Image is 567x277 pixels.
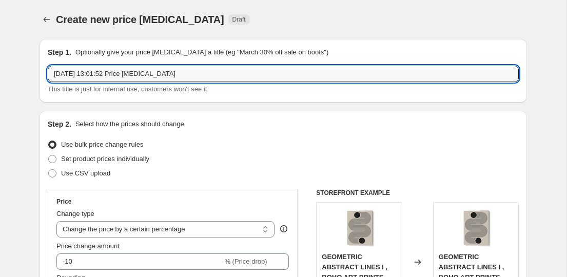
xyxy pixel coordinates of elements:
[56,242,120,250] span: Price change amount
[316,189,519,197] h6: STOREFRONT EXAMPLE
[61,169,110,177] span: Use CSV upload
[56,253,222,270] input: -15
[48,66,519,82] input: 30% off holiday sale
[232,15,246,24] span: Draft
[61,141,143,148] span: Use bulk price change rules
[279,224,289,234] div: help
[224,258,267,265] span: % (Price drop)
[56,14,224,25] span: Create new price [MEDICAL_DATA]
[455,208,496,249] img: gallerywrap-resized_212f066c-7c3d-4415-9b16-553eb73bee29_80x.jpg
[75,119,184,129] p: Select how the prices should change
[61,155,149,163] span: Set product prices individually
[56,210,94,217] span: Change type
[48,119,71,129] h2: Step 2.
[48,85,207,93] span: This title is just for internal use, customers won't see it
[40,12,54,27] button: Price change jobs
[339,208,380,249] img: gallerywrap-resized_212f066c-7c3d-4415-9b16-553eb73bee29_80x.jpg
[56,197,71,206] h3: Price
[48,47,71,57] h2: Step 1.
[75,47,328,57] p: Optionally give your price [MEDICAL_DATA] a title (eg "March 30% off sale on boots")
